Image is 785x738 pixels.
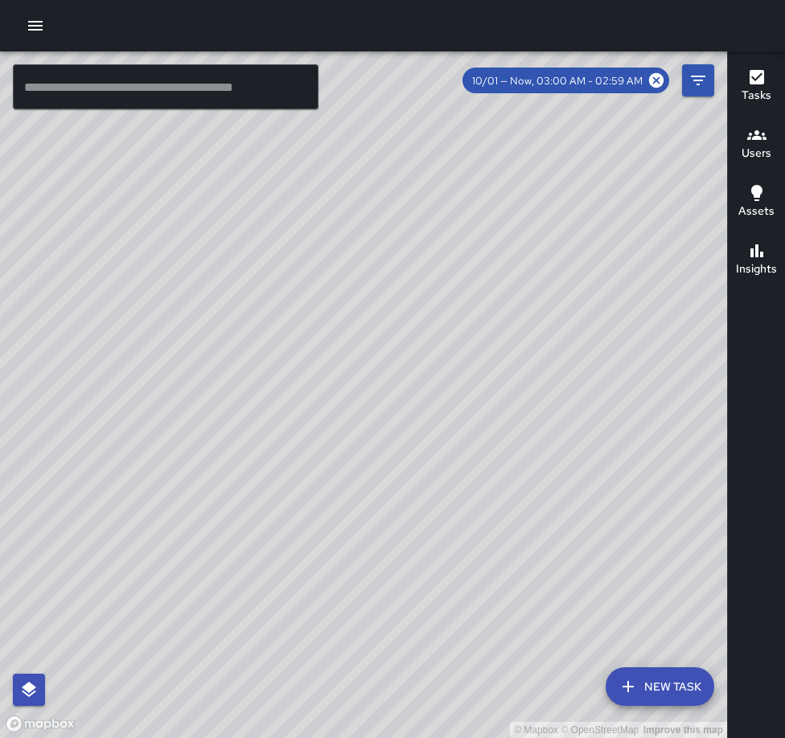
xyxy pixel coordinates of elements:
button: New Task [606,667,714,706]
h6: Tasks [742,87,771,105]
button: Tasks [728,58,785,116]
button: Assets [728,174,785,232]
div: 10/01 — Now, 03:00 AM - 02:59 AM [462,68,669,93]
h6: Users [742,145,771,162]
h6: Assets [738,203,775,220]
button: Filters [682,64,714,96]
span: 10/01 — Now, 03:00 AM - 02:59 AM [462,74,652,88]
button: Insights [728,232,785,289]
button: Users [728,116,785,174]
h6: Insights [736,260,777,278]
